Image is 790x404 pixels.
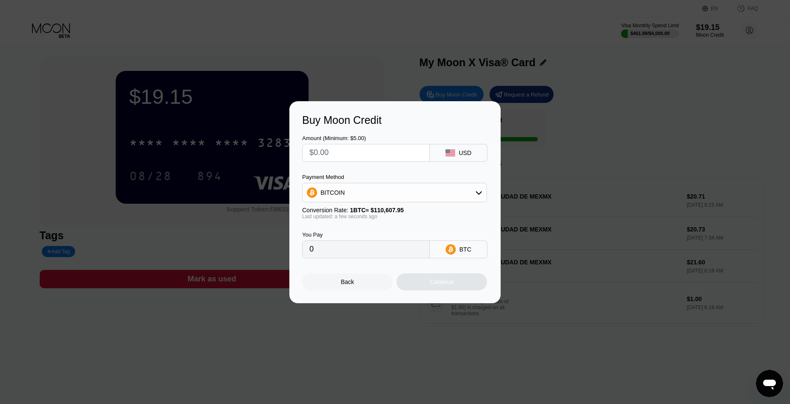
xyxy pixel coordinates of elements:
[302,207,487,214] div: Conversion Rate:
[459,246,471,253] div: BTC
[756,370,783,397] iframe: Button to launch messaging window, conversation in progress
[303,184,487,201] div: BITCOIN
[341,278,354,285] div: Back
[302,174,487,180] div: Payment Method
[302,214,487,220] div: Last updated: a few seconds ago
[302,273,393,290] div: Back
[302,114,488,126] div: Buy Moon Credit
[350,207,404,214] span: 1 BTC ≈ $110,607.95
[321,189,345,196] div: BITCOIN
[302,231,430,238] div: You Pay
[302,135,430,141] div: Amount (Minimum: $5.00)
[459,149,472,156] div: USD
[309,144,423,161] input: $0.00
